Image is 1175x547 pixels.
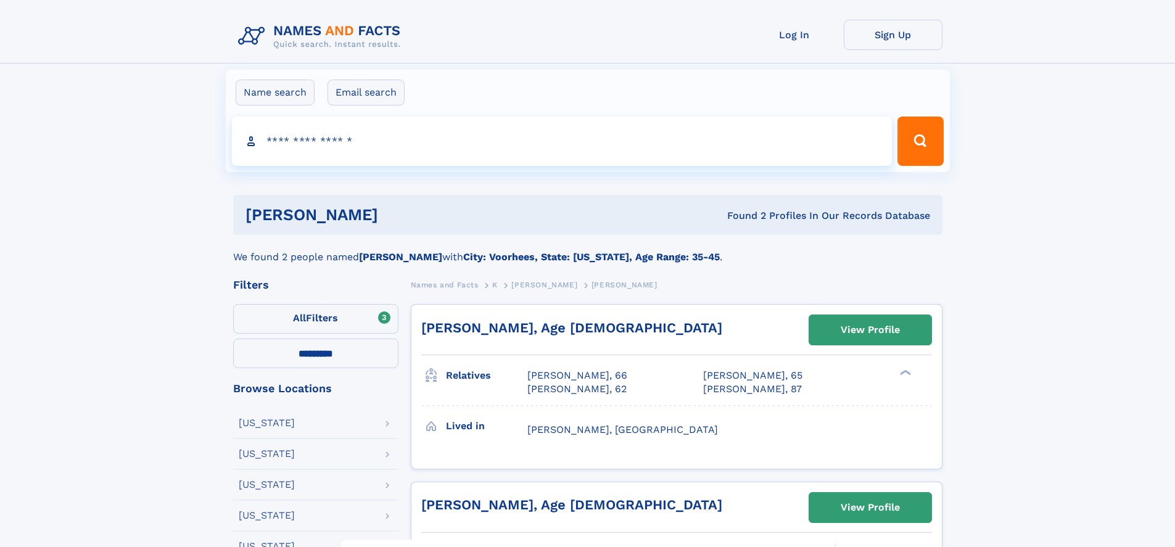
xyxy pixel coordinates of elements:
[239,418,295,428] div: [US_STATE]
[245,207,553,223] h1: [PERSON_NAME]
[492,281,498,289] span: K
[233,304,398,334] label: Filters
[592,281,658,289] span: [PERSON_NAME]
[527,369,627,382] a: [PERSON_NAME], 66
[511,277,577,292] a: [PERSON_NAME]
[703,382,802,396] a: [PERSON_NAME], 87
[897,369,912,377] div: ❯
[239,480,295,490] div: [US_STATE]
[421,320,722,335] a: [PERSON_NAME], Age [DEMOGRAPHIC_DATA]
[446,365,527,386] h3: Relatives
[328,80,405,105] label: Email search
[239,511,295,520] div: [US_STATE]
[527,424,718,435] span: [PERSON_NAME], [GEOGRAPHIC_DATA]
[841,316,900,344] div: View Profile
[527,382,627,396] a: [PERSON_NAME], 62
[463,251,720,263] b: City: Voorhees, State: [US_STATE], Age Range: 35-45
[511,281,577,289] span: [PERSON_NAME]
[446,416,527,437] h3: Lived in
[232,117,893,166] input: search input
[359,251,442,263] b: [PERSON_NAME]
[233,235,942,265] div: We found 2 people named with .
[233,20,411,53] img: Logo Names and Facts
[809,493,931,522] a: View Profile
[492,277,498,292] a: K
[809,315,931,345] a: View Profile
[239,449,295,459] div: [US_STATE]
[844,20,942,50] a: Sign Up
[293,312,306,324] span: All
[233,383,398,394] div: Browse Locations
[553,209,930,223] div: Found 2 Profiles In Our Records Database
[841,493,900,522] div: View Profile
[897,117,943,166] button: Search Button
[411,277,479,292] a: Names and Facts
[233,279,398,290] div: Filters
[745,20,844,50] a: Log In
[236,80,315,105] label: Name search
[421,497,722,512] a: [PERSON_NAME], Age [DEMOGRAPHIC_DATA]
[703,369,802,382] a: [PERSON_NAME], 65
